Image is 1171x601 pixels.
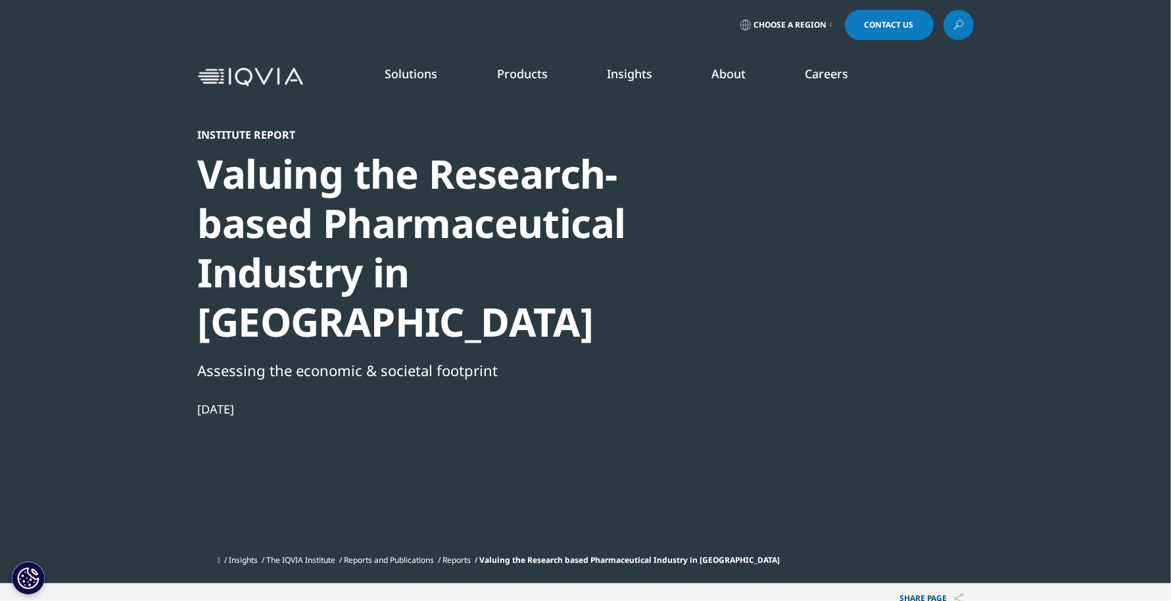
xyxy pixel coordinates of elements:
[497,66,548,82] a: Products
[344,554,434,565] a: Reports and Publications
[865,21,914,29] span: Contact Us
[198,128,649,141] div: Institute Report
[266,554,335,565] a: The IQVIA Institute
[12,562,45,594] button: 쿠키 설정
[845,10,934,40] a: Contact Us
[198,359,649,381] div: Assessing the economic & societal footprint
[308,46,974,108] nav: Primary
[442,554,471,565] a: Reports
[754,20,827,30] span: Choose a Region
[711,66,746,82] a: About
[805,66,848,82] a: Careers
[385,66,438,82] a: Solutions
[607,66,652,82] a: Insights
[198,149,649,347] div: Valuing the Research-based Pharmaceutical Industry in [GEOGRAPHIC_DATA]
[229,554,258,565] a: Insights
[198,401,649,417] div: [DATE]
[198,68,303,87] img: IQVIA Healthcare Information Technology and Pharma Clinical Research Company
[479,554,780,565] span: Valuing the Research based Pharmaceutical Industry in [GEOGRAPHIC_DATA]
